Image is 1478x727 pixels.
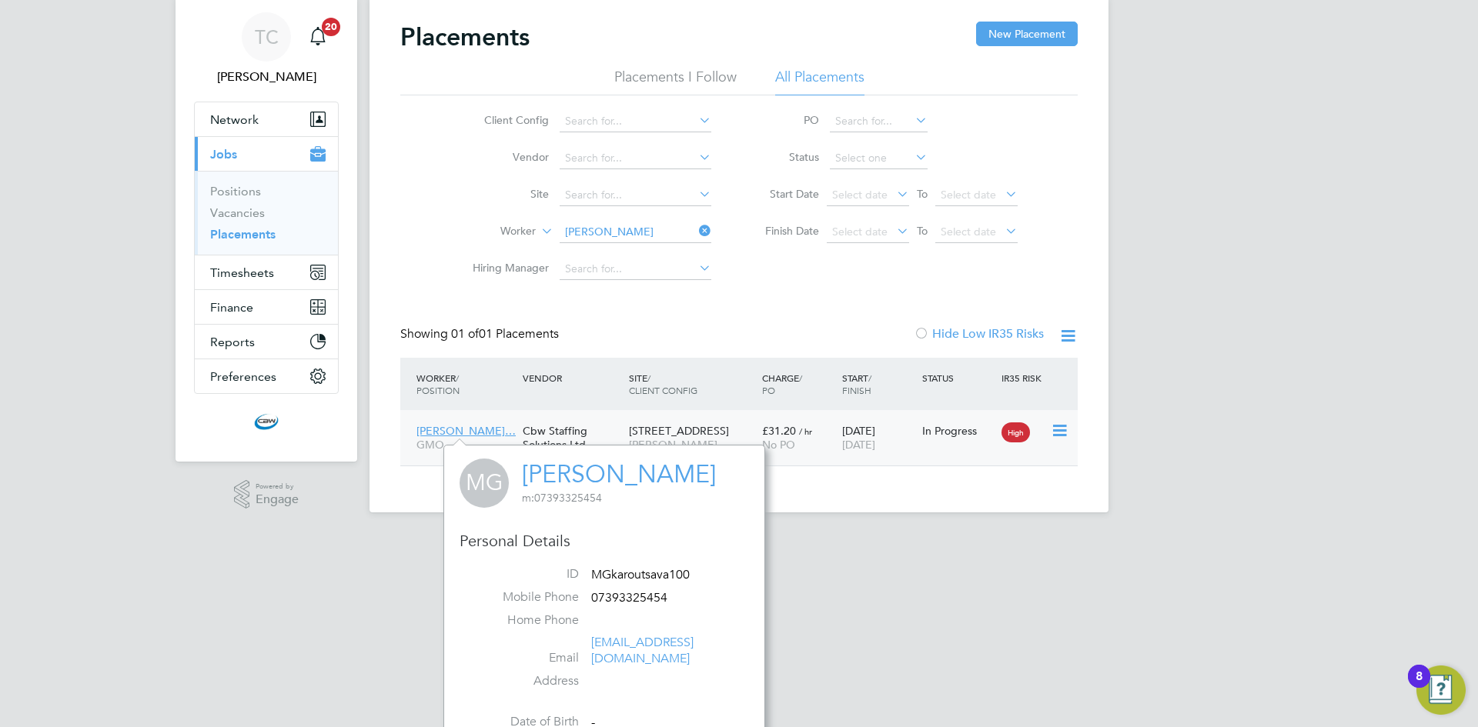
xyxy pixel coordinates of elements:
[256,493,299,506] span: Engage
[460,113,549,127] label: Client Config
[471,673,579,689] label: Address
[460,531,749,551] h3: Personal Details
[912,221,932,241] span: To
[254,409,279,434] img: cbwstaffingsolutions-logo-retina.png
[519,364,625,392] div: Vendor
[912,184,932,204] span: To
[830,148,928,169] input: Select one
[560,222,711,243] input: Search for...
[471,650,579,666] label: Email
[830,111,928,132] input: Search for...
[234,480,299,509] a: Powered byEngage
[400,326,562,342] div: Showing
[750,187,819,201] label: Start Date
[195,255,338,289] button: Timesheets
[416,424,516,438] span: [PERSON_NAME]…
[838,364,918,404] div: Start
[519,416,625,459] div: Cbw Staffing Solutions Ltd
[838,416,918,459] div: [DATE]
[799,425,812,437] span: / hr
[591,635,694,666] a: [EMAIL_ADDRESS][DOMAIN_NAME]
[460,261,549,275] label: Hiring Manager
[194,409,339,434] a: Go to home page
[195,102,338,136] button: Network
[560,185,711,206] input: Search for...
[629,424,729,438] span: [STREET_ADDRESS]
[400,22,530,52] h2: Placements
[210,112,259,127] span: Network
[210,147,237,162] span: Jobs
[750,113,819,127] label: PO
[832,188,888,202] span: Select date
[416,372,460,396] span: / Position
[471,589,579,605] label: Mobile Phone
[758,364,838,404] div: Charge
[195,325,338,358] button: Reports
[750,224,819,238] label: Finish Date
[322,18,340,36] span: 20
[195,171,338,255] div: Jobs
[914,326,1044,342] label: Hide Low IR35 Risks
[1416,676,1423,696] div: 8
[471,566,579,582] label: ID
[522,459,716,489] a: [PERSON_NAME]
[775,68,864,95] li: All Placements
[416,438,515,452] span: GMO
[629,438,754,452] span: [PERSON_NAME]
[922,424,995,438] div: In Progress
[750,150,819,164] label: Status
[998,364,1051,392] div: IR35 Risk
[451,326,479,342] span: 01 of
[560,148,711,169] input: Search for...
[194,68,339,86] span: Tom Cheek
[614,68,737,95] li: Placements I Follow
[413,364,519,404] div: Worker
[195,290,338,324] button: Finance
[413,415,1078,429] a: [PERSON_NAME]…GMOCbw Staffing Solutions Ltd[STREET_ADDRESS][PERSON_NAME]£31.20 / hrNo PO[DATE][DA...
[762,424,796,438] span: £31.20
[210,184,261,198] a: Positions
[210,335,255,349] span: Reports
[195,359,338,393] button: Preferences
[762,372,802,396] span: / PO
[591,567,690,582] span: MGkaroutsava100
[256,480,299,493] span: Powered by
[460,459,509,508] span: MG
[629,372,697,396] span: / Client Config
[1416,665,1466,715] button: Open Resource Center, 8 new notifications
[210,227,276,242] a: Placements
[471,612,579,629] label: Home Phone
[1001,422,1030,442] span: High
[560,258,711,280] input: Search for...
[522,491,602,505] span: 07393325454
[522,491,534,505] span: m:
[194,12,339,86] a: TC[PERSON_NAME]
[976,22,1078,46] button: New Placement
[460,150,549,164] label: Vendor
[210,300,253,315] span: Finance
[210,205,265,220] a: Vacancies
[255,27,279,47] span: TC
[210,369,276,384] span: Preferences
[195,137,338,171] button: Jobs
[460,187,549,201] label: Site
[560,111,711,132] input: Search for...
[625,364,758,404] div: Site
[842,438,875,452] span: [DATE]
[832,225,888,238] span: Select date
[210,265,274,280] span: Timesheets
[303,12,333,62] a: 20
[842,372,871,396] span: / Finish
[451,326,559,342] span: 01 Placements
[447,224,536,239] label: Worker
[918,364,998,392] div: Status
[941,225,996,238] span: Select date
[762,438,795,452] span: No PO
[941,188,996,202] span: Select date
[591,590,667,605] span: 07393325454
